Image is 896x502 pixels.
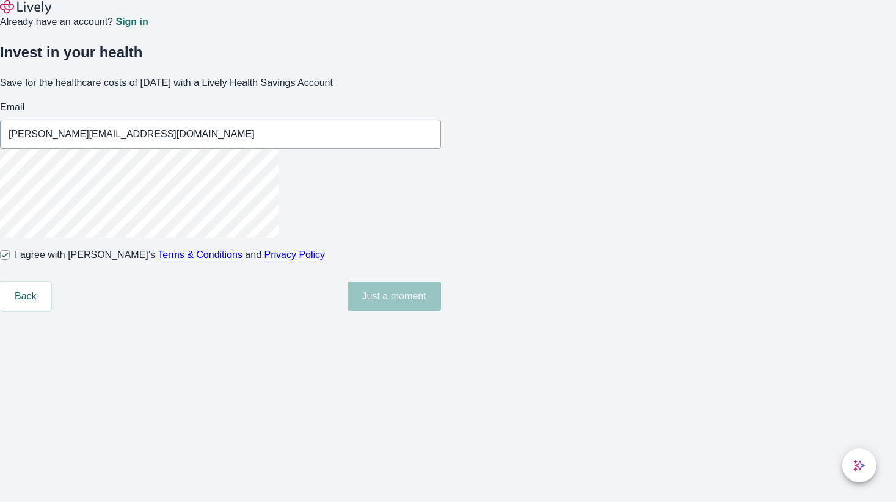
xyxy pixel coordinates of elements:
[15,248,325,262] span: I agree with [PERSON_NAME]’s and
[842,448,876,482] button: chat
[158,249,242,260] a: Terms & Conditions
[853,459,865,472] svg: Lively AI Assistant
[115,17,148,27] a: Sign in
[264,249,326,260] a: Privacy Policy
